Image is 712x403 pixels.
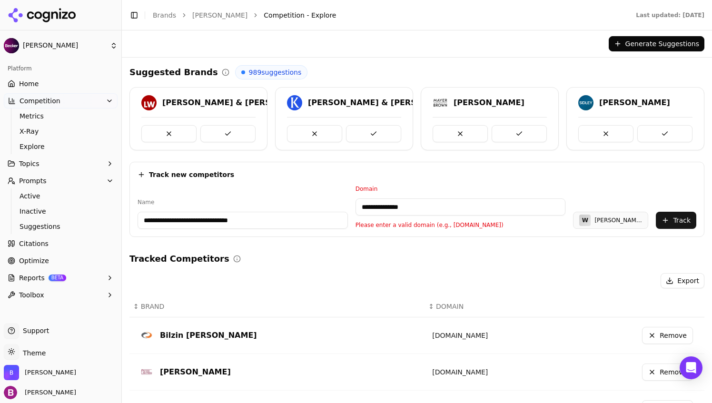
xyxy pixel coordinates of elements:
img: sidley austin [578,95,593,110]
span: Citations [19,239,49,248]
button: Open organization switcher [4,365,76,380]
span: Home [19,79,39,88]
span: Toolbox [19,290,44,300]
div: Platform [4,61,118,76]
button: Export [661,273,704,288]
img: Becker [4,38,19,53]
a: [PERSON_NAME] [192,10,247,20]
a: Active [16,189,106,203]
a: Explore [16,140,106,153]
span: Optimize [19,256,49,265]
span: Reports [19,273,45,283]
a: Suggestions [16,220,106,233]
th: DOMAIN [425,296,549,317]
span: [PERSON_NAME] [23,41,106,50]
div: Bilzin [PERSON_NAME] [160,330,257,341]
button: Toolbox [4,287,118,303]
button: Open user button [4,386,76,399]
span: Inactive [20,206,102,216]
span: DOMAIN [436,302,464,311]
div: [PERSON_NAME] [599,97,670,108]
span: Theme [19,349,46,357]
span: X-Ray [20,127,102,136]
div: Last updated: [DATE] [636,11,704,19]
span: Competition - Explore [264,10,336,20]
a: Metrics [16,109,106,123]
a: [DOMAIN_NAME] [432,368,488,376]
img: Becker [4,386,17,399]
span: Prompts [19,176,47,186]
h2: Tracked Competitors [129,252,229,265]
img: mayer brown [433,95,448,110]
span: BRAND [141,302,165,311]
a: Citations [4,236,118,251]
span: Active [20,191,102,201]
span: 989 suggestions [249,68,302,77]
div: [PERSON_NAME] [160,366,231,378]
button: Track [656,212,696,229]
span: Support [19,326,49,335]
img: Pavese [141,366,152,378]
div: [PERSON_NAME] & [PERSON_NAME] [162,97,316,108]
a: Home [4,76,118,91]
a: [DOMAIN_NAME] [432,332,488,339]
button: ReportsBETA [4,270,118,285]
span: BETA [49,275,66,281]
span: W [582,216,588,224]
div: Open Intercom Messenger [680,356,702,379]
button: Competition [4,93,118,108]
div: ↕DOMAIN [428,302,545,311]
span: Topics [19,159,40,168]
button: Generate Suggestions [609,36,704,51]
h2: Suggested Brands [129,66,218,79]
p: Please enter a valid domain (e.g., [DOMAIN_NAME]) [356,221,566,229]
a: X-Ray [16,125,106,138]
img: kirkland & ellis [287,95,302,110]
div: ↕BRAND [133,302,421,311]
img: latham & watkins [141,95,157,110]
a: Inactive [16,205,106,218]
img: Bilzin Sumberg [141,330,152,341]
nav: breadcrumb [153,10,617,20]
span: Suggestions [20,222,102,231]
span: Competition [20,96,60,106]
a: Brands [153,11,176,19]
button: Prompts [4,173,118,188]
a: Optimize [4,253,118,268]
span: [PERSON_NAME] [21,388,76,397]
label: Name [138,198,348,206]
button: Topics [4,156,118,171]
div: [PERSON_NAME] & [PERSON_NAME] [308,97,462,108]
div: [PERSON_NAME] [454,97,524,108]
span: Becker [25,368,76,377]
div: [PERSON_NAME] [PERSON_NAME] [PERSON_NAME] + [PERSON_NAME] [594,216,642,224]
img: Becker [4,365,19,380]
button: Remove [642,364,693,381]
label: Domain [356,185,566,193]
th: BRAND [129,296,425,317]
span: Explore [20,142,102,151]
h4: Track new competitors [149,170,234,179]
span: Metrics [20,111,102,121]
button: Remove [642,327,693,344]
